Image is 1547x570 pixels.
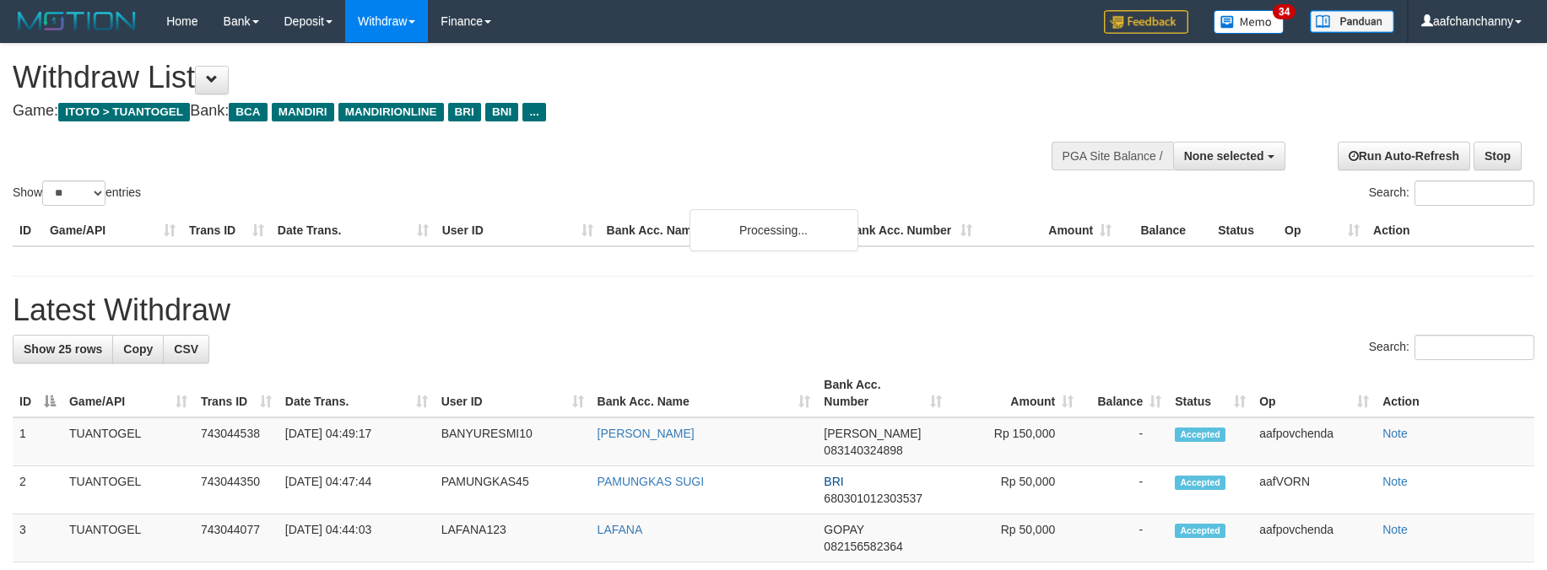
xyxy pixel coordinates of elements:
td: aafpovchenda [1252,514,1376,562]
td: [DATE] 04:47:44 [279,466,435,514]
input: Search: [1414,180,1534,206]
td: - [1080,466,1168,514]
td: aafpovchenda [1252,417,1376,466]
span: BNI [485,103,518,121]
td: [DATE] 04:49:17 [279,417,435,466]
img: Feedback.jpg [1104,10,1188,34]
span: BRI [448,103,481,121]
span: Copy 083140324898 to clipboard [824,444,902,457]
a: PAMUNGKAS SUGI [598,475,705,488]
a: Note [1382,427,1408,440]
td: - [1080,417,1168,466]
th: Date Trans. [271,215,435,246]
td: TUANTOGEL [62,514,194,562]
h1: Withdraw List [13,61,1014,94]
a: Copy [112,335,164,363]
td: Rp 50,000 [949,466,1080,514]
td: [DATE] 04:44:03 [279,514,435,562]
a: Note [1382,475,1408,488]
td: 3 [13,514,62,562]
td: TUANTOGEL [62,466,194,514]
th: Action [1366,215,1534,246]
th: User ID: activate to sort column ascending [435,369,591,417]
span: GOPAY [824,523,863,536]
td: 2 [13,466,62,514]
a: Stop [1474,142,1522,170]
button: None selected [1173,142,1285,170]
th: Bank Acc. Name [600,215,841,246]
th: Game/API [43,215,182,246]
span: Copy 680301012303537 to clipboard [824,492,922,505]
span: ... [522,103,545,121]
th: Op [1278,215,1366,246]
th: Bank Acc. Number: activate to sort column ascending [817,369,949,417]
td: 1 [13,417,62,466]
td: 743044538 [194,417,279,466]
th: ID [13,215,43,246]
th: Trans ID [182,215,271,246]
th: Amount [979,215,1118,246]
span: ITOTO > TUANTOGEL [58,103,190,121]
span: MANDIRIONLINE [338,103,444,121]
div: Processing... [690,209,858,251]
td: 743044077 [194,514,279,562]
span: MANDIRI [272,103,334,121]
td: LAFANA123 [435,514,591,562]
span: Accepted [1175,524,1225,538]
label: Show entries [13,180,141,206]
span: BRI [824,475,843,488]
th: Bank Acc. Name: activate to sort column ascending [591,369,818,417]
th: User ID [435,215,600,246]
select: Showentries [42,180,105,206]
td: TUANTOGEL [62,417,194,466]
td: aafVORN [1252,466,1376,514]
span: BCA [229,103,267,121]
a: CSV [163,335,209,363]
label: Search: [1369,180,1534,206]
td: BANYURESMI10 [435,417,591,466]
div: PGA Site Balance / [1052,142,1173,170]
span: None selected [1184,149,1264,163]
th: ID: activate to sort column descending [13,369,62,417]
span: Show 25 rows [24,342,102,356]
th: Status [1211,215,1278,246]
th: Amount: activate to sort column ascending [949,369,1080,417]
span: Accepted [1175,427,1225,442]
th: Bank Acc. Number [840,215,979,246]
span: Copy 082156582364 to clipboard [824,540,902,553]
h4: Game: Bank: [13,103,1014,120]
span: [PERSON_NAME] [824,427,921,440]
input: Search: [1414,335,1534,360]
th: Status: activate to sort column ascending [1168,369,1252,417]
td: Rp 150,000 [949,417,1080,466]
td: PAMUNGKAS45 [435,466,591,514]
a: Run Auto-Refresh [1338,142,1470,170]
a: Note [1382,523,1408,536]
img: Button%20Memo.svg [1214,10,1285,34]
a: LAFANA [598,523,643,536]
th: Balance: activate to sort column ascending [1080,369,1168,417]
td: 743044350 [194,466,279,514]
th: Game/API: activate to sort column ascending [62,369,194,417]
span: 34 [1273,4,1295,19]
td: Rp 50,000 [949,514,1080,562]
h1: Latest Withdraw [13,293,1534,327]
span: Copy [123,342,153,356]
span: CSV [174,342,198,356]
th: Date Trans.: activate to sort column ascending [279,369,435,417]
a: [PERSON_NAME] [598,427,695,440]
th: Trans ID: activate to sort column ascending [194,369,279,417]
span: Accepted [1175,476,1225,490]
th: Op: activate to sort column ascending [1252,369,1376,417]
th: Balance [1118,215,1211,246]
img: panduan.png [1310,10,1394,33]
a: Show 25 rows [13,335,113,363]
img: MOTION_logo.png [13,8,141,34]
td: - [1080,514,1168,562]
label: Search: [1369,335,1534,360]
th: Action [1376,369,1534,417]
